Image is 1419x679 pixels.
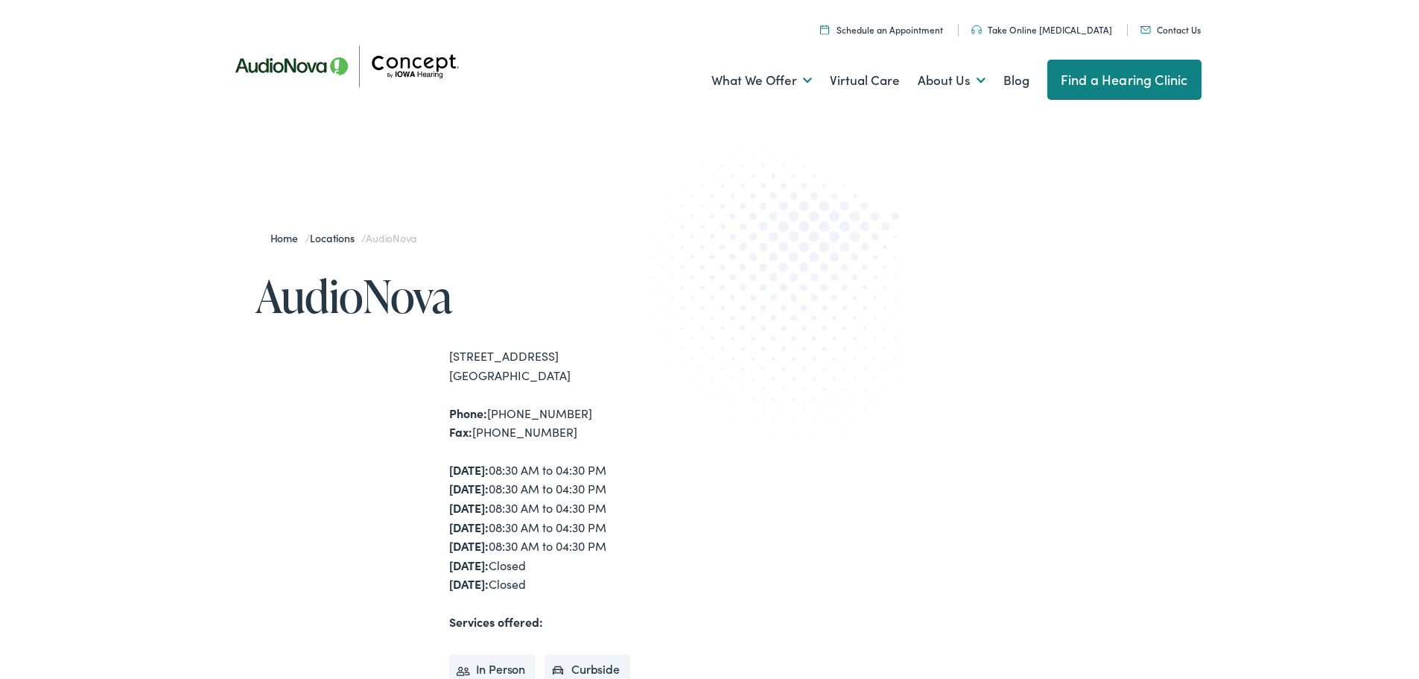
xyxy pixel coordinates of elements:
h1: AudioNova [255,271,710,320]
strong: [DATE]: [449,537,489,554]
a: Find a Hearing Clinic [1047,60,1201,100]
a: Locations [310,230,361,245]
a: Contact Us [1140,23,1201,36]
a: Take Online [MEDICAL_DATA] [971,23,1112,36]
img: utility icon [971,25,982,34]
span: AudioNova [366,230,416,245]
strong: [DATE]: [449,557,489,573]
strong: [DATE]: [449,480,489,496]
strong: Fax: [449,423,472,440]
strong: [DATE]: [449,499,489,516]
strong: [DATE]: [449,519,489,535]
img: A calendar icon to schedule an appointment at Concept by Iowa Hearing. [820,25,829,34]
span: / / [270,230,417,245]
div: 08:30 AM to 04:30 PM 08:30 AM to 04:30 PM 08:30 AM to 04:30 PM 08:30 AM to 04:30 PM 08:30 AM to 0... [449,461,710,594]
strong: Services offered: [449,613,543,630]
a: Schedule an Appointment [820,23,943,36]
strong: [DATE]: [449,575,489,592]
img: utility icon [1140,26,1151,34]
a: About Us [918,53,985,108]
a: Virtual Care [830,53,900,108]
div: [STREET_ADDRESS] [GEOGRAPHIC_DATA] [449,347,710,385]
strong: Phone: [449,405,487,421]
div: [PHONE_NUMBER] [PHONE_NUMBER] [449,404,710,442]
a: Blog [1003,53,1029,108]
a: What We Offer [711,53,812,108]
strong: [DATE]: [449,461,489,478]
a: Home [270,230,305,245]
